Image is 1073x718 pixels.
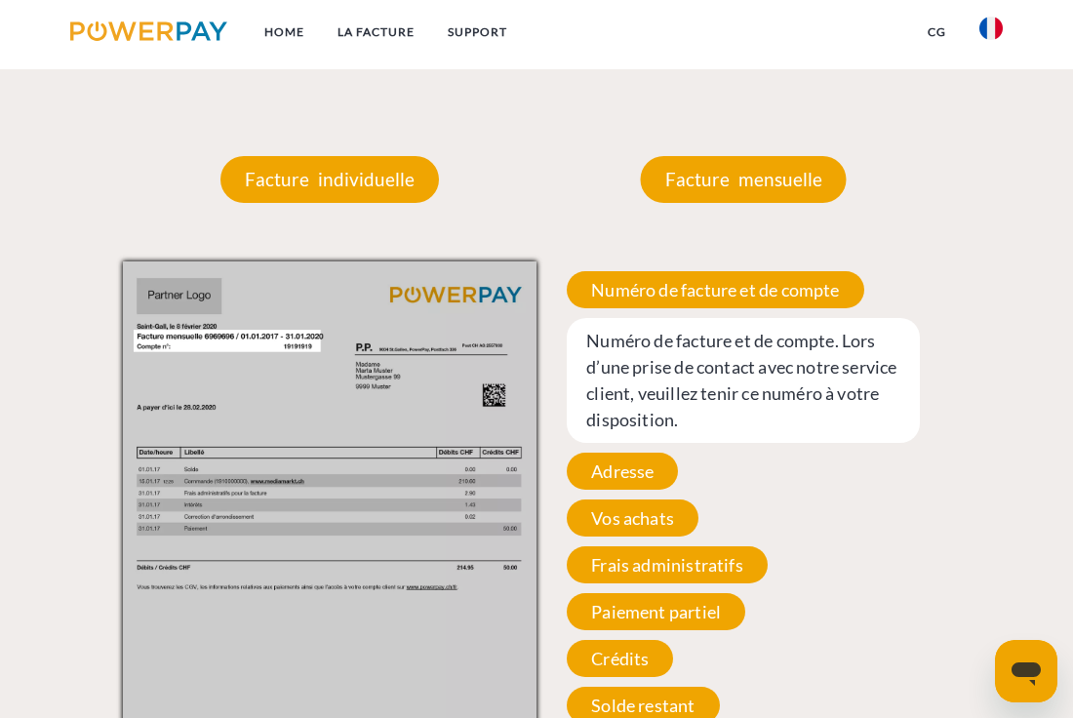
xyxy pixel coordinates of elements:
[220,156,439,203] p: Facture individuelle
[567,640,673,677] span: Crédits
[911,15,963,50] a: CG
[321,15,431,50] a: LA FACTURE
[567,499,698,537] span: Vos achats
[567,453,678,490] span: Adresse
[995,640,1057,702] iframe: Bouton de lancement de la fenêtre de messagerie
[567,318,920,443] span: Numéro de facture et de compte. Lors d’une prise de contact avec notre service client, veuillez t...
[70,21,227,41] img: logo-powerpay.svg
[567,546,768,583] span: Frais administratifs
[248,15,321,50] a: Home
[979,17,1003,40] img: fr
[567,593,745,630] span: Paiement partiel
[567,271,863,308] span: Numéro de facture et de compte
[641,156,847,203] p: Facture mensuelle
[431,15,524,50] a: Support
